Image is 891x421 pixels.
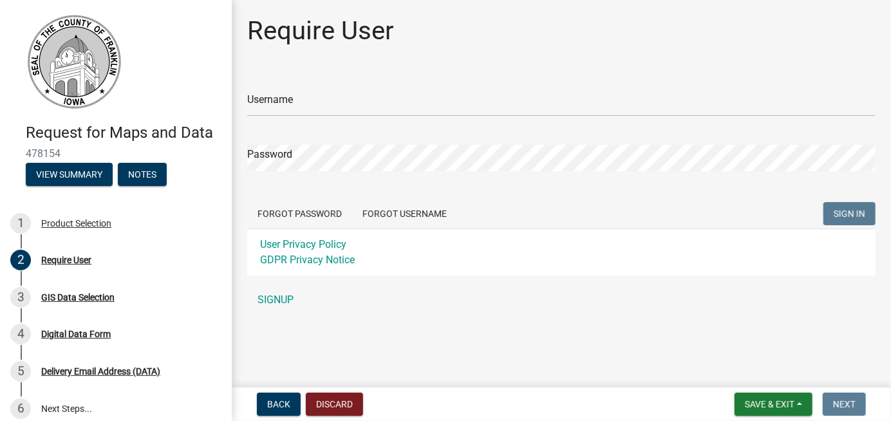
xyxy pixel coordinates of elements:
[247,287,876,313] a: SIGNUP
[247,15,394,46] h1: Require User
[10,361,31,382] div: 5
[26,170,113,180] wm-modal-confirm: Summary
[260,238,346,250] a: User Privacy Policy
[41,293,115,302] div: GIS Data Selection
[118,170,167,180] wm-modal-confirm: Notes
[41,367,160,376] div: Delivery Email Address (DATA)
[257,393,301,416] button: Back
[267,399,290,409] span: Back
[10,398,31,419] div: 6
[247,202,352,225] button: Forgot Password
[26,14,122,110] img: Franklin County, Iowa
[823,202,876,225] button: SIGN IN
[10,250,31,270] div: 2
[26,147,206,160] span: 478154
[26,163,113,186] button: View Summary
[26,124,221,142] h4: Request for Maps and Data
[260,254,355,266] a: GDPR Privacy Notice
[833,399,856,409] span: Next
[735,393,812,416] button: Save & Exit
[352,202,457,225] button: Forgot Username
[834,208,865,218] span: SIGN IN
[41,219,111,228] div: Product Selection
[10,324,31,344] div: 4
[118,163,167,186] button: Notes
[41,330,111,339] div: Digital Data Form
[10,213,31,234] div: 1
[306,393,363,416] button: Discard
[10,287,31,308] div: 3
[41,256,91,265] div: Require User
[745,399,794,409] span: Save & Exit
[823,393,866,416] button: Next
